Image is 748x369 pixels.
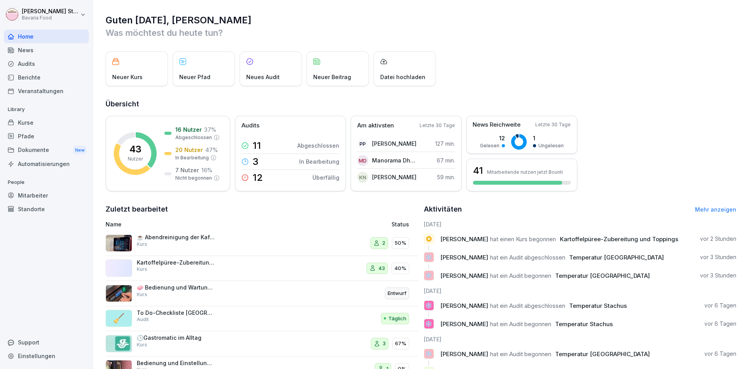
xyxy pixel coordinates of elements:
[22,8,79,15] p: [PERSON_NAME] Stöhr
[440,272,488,279] span: [PERSON_NAME]
[533,134,564,142] p: 1
[106,256,418,281] a: Kartoffelpüree-Zubereitung und ToppingsKurs4340%
[106,285,132,302] img: hcrdr45r0dq7sapxekt8mety.png
[473,120,520,129] p: News Reichweite
[106,235,132,252] img: um2bbbjq4dbxxqlrsbhdtvqt.png
[113,311,125,325] p: 🧹
[555,350,650,358] span: Temperatur [GEOGRAPHIC_DATA]
[425,300,432,311] p: ❄️
[372,173,416,181] p: [PERSON_NAME]
[700,272,736,279] p: vor 3 Stunden
[4,116,89,129] div: Kurse
[473,164,483,177] h3: 41
[137,241,147,248] p: Kurs
[480,142,499,149] p: Gelesen
[695,206,736,213] a: Mehr anzeigen
[128,155,143,162] p: Nutzer
[137,360,215,367] p: Bedienung und Einstellungen des Backofens
[555,272,650,279] span: Temperatur [GEOGRAPHIC_DATA]
[4,349,89,363] div: Einstellungen
[73,146,86,155] div: New
[4,84,89,98] div: Veranstaltungen
[440,254,488,261] span: [PERSON_NAME]
[490,235,556,243] span: hat einen Kurs begonnen
[106,99,736,109] h2: Übersicht
[425,318,432,329] p: ❄️
[569,302,627,309] span: Temperatur Stachus
[137,341,147,348] p: Kurs
[179,73,210,81] p: Neuer Pfad
[129,145,141,154] p: 43
[378,265,385,272] p: 43
[112,73,143,81] p: Neuer Kurs
[490,302,565,309] span: hat ein Audit abgeschlossen
[106,331,418,357] a: 🕒Gastromatic im AlltagKurs367%
[435,139,455,148] p: 127 min.
[395,239,406,247] p: 50%
[440,235,488,243] span: [PERSON_NAME]
[555,320,613,328] span: Temperatur Stachus
[4,202,89,216] a: Standorte
[440,302,488,309] span: [PERSON_NAME]
[440,350,488,358] span: [PERSON_NAME]
[106,26,736,39] p: Was möchtest du heute tun?
[437,156,455,164] p: 67 min.
[137,234,215,241] p: ☕ Abendreinigung der Kaffeemaschine
[175,134,212,141] p: Abgeschlossen
[106,231,418,256] a: ☕ Abendreinigung der KaffeemaschineKurs250%
[383,340,386,348] p: 3
[424,335,737,343] h6: [DATE]
[106,306,418,332] a: 🧹To Do-Checkliste [GEOGRAPHIC_DATA]AuditTäglich
[175,125,202,134] p: 16 Nutzer
[137,316,149,323] p: Audit
[357,121,394,130] p: Am aktivsten
[205,146,218,154] p: 47 %
[137,291,147,298] p: Kurs
[357,155,368,166] div: MD
[175,166,199,174] p: 7 Nutzer
[106,281,418,306] a: 🧼 Bedienung und Wartung der SpülmaschineKursEntwurf
[437,173,455,181] p: 59 min.
[490,272,551,279] span: hat ein Audit begonnen
[137,334,215,341] p: 🕒Gastromatic im Alltag
[4,189,89,202] a: Mitarbeiter
[425,270,432,281] p: ❄️
[392,220,409,228] p: Status
[106,14,736,26] h1: Guten [DATE], [PERSON_NAME]
[388,315,406,323] p: Täglich
[137,309,215,316] p: To Do-Checkliste [GEOGRAPHIC_DATA]
[490,320,551,328] span: hat ein Audit begonnen
[137,266,147,273] p: Kurs
[4,143,89,157] div: Dokumente
[297,141,339,150] p: Abgeschlossen
[175,154,209,161] p: In Bearbeitung
[424,204,462,215] h2: Aktivitäten
[560,235,678,243] span: Kartoffelpüree-Zubereitung und Toppings
[4,129,89,143] a: Pfade
[4,71,89,84] a: Berichte
[312,173,339,182] p: Überfällig
[372,139,416,148] p: [PERSON_NAME]
[175,146,203,154] p: 20 Nutzer
[106,335,132,352] img: zf1diywe2uika4nfqdkmjb3e.png
[106,220,302,228] p: Name
[4,30,89,43] a: Home
[4,157,89,171] a: Automatisierungen
[424,287,737,295] h6: [DATE]
[440,320,488,328] span: [PERSON_NAME]
[4,43,89,57] a: News
[395,340,406,348] p: 67%
[357,138,368,149] div: PP
[4,57,89,71] div: Audits
[4,103,89,116] p: Library
[382,239,385,247] p: 2
[380,73,425,81] p: Datei hochladen
[252,157,258,166] p: 3
[704,302,736,309] p: vor 6 Tagen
